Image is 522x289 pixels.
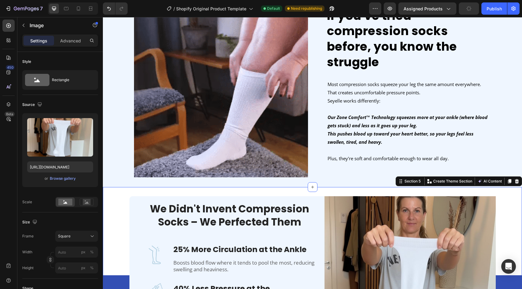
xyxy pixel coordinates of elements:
strong: This pushes blood up toward your heart better, so your legs feel less swollen, tired, and heavy. [225,114,371,128]
label: Width [22,249,32,255]
div: Undo/Redo [103,2,128,15]
button: % [80,248,87,256]
img: preview-image [27,118,93,157]
div: Style [22,59,31,64]
h2: We Didn't Invent Compression Socks – We Perfected Them [41,185,212,212]
p: Plus, they're soft and comfortable enough to wear all day. [225,137,388,146]
img: gempages_585987850235806403-9296beb9-377a-4245-8b93-3d616ad9c489.png [41,266,63,287]
div: Publish [487,5,502,12]
button: AI Content [373,161,400,168]
div: px [81,249,85,255]
label: Frame [22,233,34,239]
p: Image [30,22,82,29]
p: Most compression socks squeeze your leg the same amount everywhere. That creates uncomfortable pr... [225,63,388,80]
strong: Our Zone Comfort™ Technology squeezes more at your ankle (where blood gets stuck) and less as it ... [225,97,385,111]
span: Default [267,6,280,11]
div: Section 5 [300,161,319,167]
span: Need republishing [291,6,322,11]
p: Create Theme Section [330,161,369,167]
input: px% [55,262,98,273]
p: Settings [30,38,47,44]
span: / [173,5,175,12]
div: Open Intercom Messenger [501,259,516,274]
div: Size [22,218,38,226]
button: Assigned Products [398,2,456,15]
button: Publish [481,2,507,15]
div: % [90,265,94,271]
div: 450 [6,65,15,70]
p: 7 [40,5,43,12]
button: px [88,248,96,256]
button: 7 [2,2,45,15]
button: Square [55,231,98,242]
div: Beta [5,112,15,117]
span: Assigned Products [404,5,443,12]
div: Browse gallery [50,176,76,181]
div: Rectangle [52,73,89,87]
div: Scale [22,199,32,205]
p: Seyelle works differently: [225,80,388,88]
strong: 25% More Circulation at the Ankle [71,227,204,238]
iframe: Design area [103,17,522,289]
strong: 40% Less Pressure at the [GEOGRAPHIC_DATA] [71,266,167,287]
div: Source [22,101,43,109]
div: % [90,249,94,255]
button: % [80,264,87,272]
p: Advanced [60,38,81,44]
button: Browse gallery [49,175,76,182]
span: Square [58,233,71,239]
input: https://example.com/image.jpg [27,161,93,172]
p: Boosts blood flow where it tends to pool the most, reducing swelling and heaviness. [71,242,212,256]
img: gempages_585987850235806403-640089bb-a894-488c-a5c9-3bf39408d8d5.png [41,227,63,248]
span: or [45,175,48,182]
span: Shopify Original Product Template [176,5,246,12]
div: px [81,265,85,271]
button: px [88,264,96,272]
label: Height [22,265,34,271]
input: px% [55,247,98,258]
